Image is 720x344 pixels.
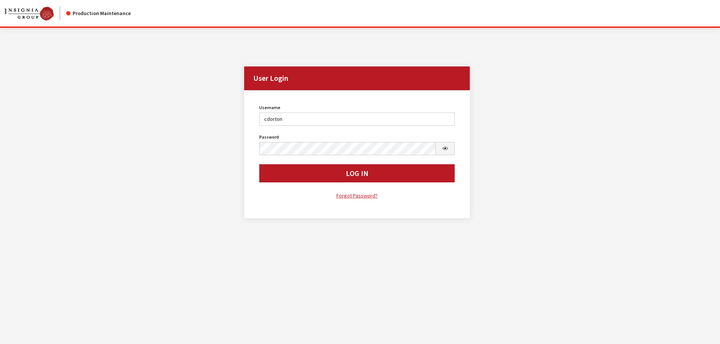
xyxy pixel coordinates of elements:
div: Production Maintenance [66,9,131,17]
label: Username [259,104,280,111]
label: Password [259,134,279,140]
button: Show Password [435,142,455,155]
img: Catalog Maintenance [5,7,54,20]
a: Forgot Password? [259,191,455,200]
a: Insignia Group logo [5,6,66,20]
button: Log In [259,164,455,182]
h2: User Login [244,66,470,90]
